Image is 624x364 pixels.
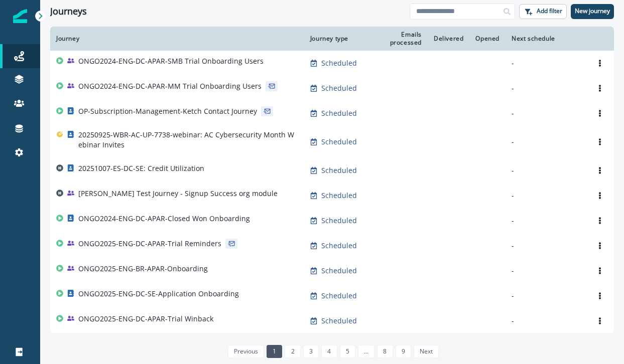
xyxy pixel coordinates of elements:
a: ONGO2025-ENG-DC-SE-Application OnboardingScheduled--Options [50,283,614,308]
p: [PERSON_NAME] Test Journey - Signup Success org module [78,189,278,199]
div: Journey [56,35,298,43]
p: Scheduled [321,241,357,251]
a: Next page [414,345,439,358]
button: Add filter [519,4,567,19]
p: - [512,266,580,276]
ul: Pagination [225,345,439,358]
p: Add filter [537,8,562,15]
p: 20251007-ES-DC-SE: Credit Utilization [78,163,204,173]
p: - [512,108,580,118]
p: - [512,165,580,175]
p: Scheduled [321,266,357,276]
p: Scheduled [321,108,357,118]
a: ONGO2025-ENG-DC-APAR-Trial RemindersScheduled--Options [50,233,614,258]
p: ONGO2025-ENG-DC-APAR-Trial Reminders [78,239,221,249]
a: Page 2 [285,345,300,358]
div: Next schedule [512,35,580,43]
p: Scheduled [321,216,357,226]
p: Scheduled [321,291,357,301]
button: Options [592,134,608,149]
p: - [512,137,580,147]
div: Opened [475,35,500,43]
button: Options [592,288,608,303]
p: Scheduled [321,58,357,68]
button: Options [592,238,608,253]
a: ONGO2025-ENG-BR-APAR-OnboardingScheduled--Options [50,258,614,283]
p: Scheduled [321,165,357,175]
a: Page 9 [396,345,411,358]
p: - [512,58,580,68]
a: Page 5 [340,345,355,358]
p: New journey [575,8,610,15]
p: Scheduled [321,137,357,147]
button: Options [592,263,608,278]
a: Page 4 [321,345,337,358]
a: Jump forward [358,345,375,358]
p: - [512,291,580,301]
a: ONGO2024-ENG-DC-APAR-Closed Won OnboardingScheduled--Options [50,208,614,233]
a: 20250925-WBR-AC-UP-7738-webinar: AC Cybersecurity Month Webinar InvitesScheduled--Options [50,126,614,158]
p: Scheduled [321,316,357,326]
a: ONGO2024-ENG-DC-APAR-MM Trial Onboarding UsersScheduled--Options [50,76,614,101]
img: Inflection [13,9,27,23]
p: ONGO2025-ENG-BR-APAR-Onboarding [78,264,208,274]
button: Options [592,163,608,178]
a: Page 1 is your current page [267,345,282,358]
p: ONGO2024-ENG-DC-APAR-SMB Trial Onboarding Users [78,56,264,66]
p: Scheduled [321,83,357,93]
p: ONGO2025-ENG-DC-APAR-Trial Winback [78,314,213,324]
p: Scheduled [321,191,357,201]
a: Page 8 [377,345,393,358]
button: Options [592,188,608,203]
p: ONGO2025-ENG-DC-SE-Application Onboarding [78,289,239,299]
p: - [512,316,580,326]
p: - [512,191,580,201]
h1: Journeys [50,6,87,17]
button: Options [592,106,608,121]
p: - [512,83,580,93]
a: OP-Subscription-Management-Ketch Contact JourneyScheduled--Options [50,101,614,126]
p: - [512,241,580,251]
p: ONGO2024-ENG-DC-APAR-MM Trial Onboarding Users [78,81,262,91]
p: OP-Subscription-Management-Ketch Contact Journey [78,106,257,116]
a: [PERSON_NAME] Test Journey - Signup Success org moduleScheduled--Options [50,183,614,208]
button: New journey [571,4,614,19]
a: ONGO2024-ENG-DC-APAR-SMB Trial Onboarding UsersScheduled--Options [50,51,614,76]
p: 20250925-WBR-AC-UP-7738-webinar: AC Cybersecurity Month Webinar Invites [78,130,298,150]
div: Journey type [310,35,360,43]
a: 20251007-ES-DC-SE: Credit UtilizationScheduled--Options [50,158,614,183]
div: Emails processed [372,31,422,47]
div: Delivered [434,35,463,43]
button: Options [592,56,608,71]
a: Page 3 [303,345,319,358]
button: Options [592,81,608,96]
a: ONGO2025-ENG-DC-APAR-Trial WinbackScheduled--Options [50,308,614,333]
button: Options [592,213,608,228]
button: Options [592,313,608,328]
p: ONGO2024-ENG-DC-APAR-Closed Won Onboarding [78,214,250,224]
p: - [512,216,580,226]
